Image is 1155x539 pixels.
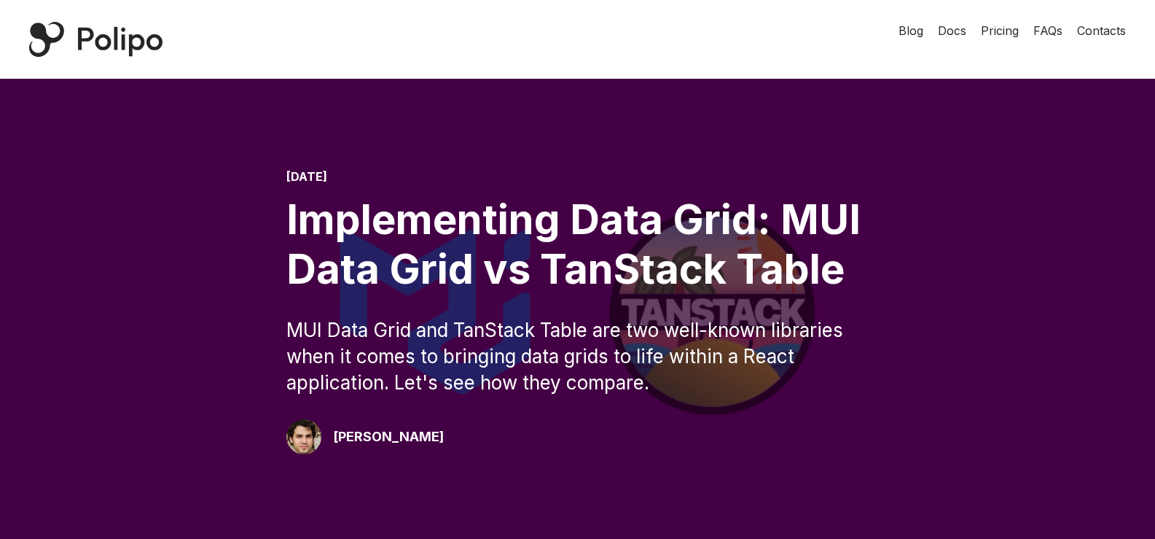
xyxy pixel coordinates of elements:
[938,23,966,38] span: Docs
[1033,22,1062,39] a: FAQs
[286,317,869,396] div: MUI Data Grid and TanStack Table are two well-known libraries when it comes to bringing data grid...
[286,419,321,454] img: Giorgio Pari Polipo
[938,22,966,39] a: Docs
[1033,23,1062,38] span: FAQs
[981,23,1019,38] span: Pricing
[1077,22,1126,39] a: Contacts
[1077,23,1126,38] span: Contacts
[286,195,869,293] div: Implementing Data Grid: MUI Data Grid vs TanStack Table
[286,169,327,184] time: [DATE]
[898,22,923,39] a: Blog
[981,22,1019,39] a: Pricing
[898,23,923,38] span: Blog
[333,427,444,447] div: [PERSON_NAME]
